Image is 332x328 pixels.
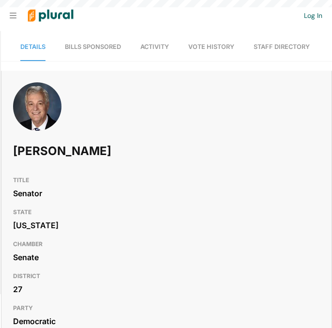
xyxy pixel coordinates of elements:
[13,186,320,201] div: Senator
[13,238,320,250] h3: CHAMBER
[13,270,320,282] h3: DISTRICT
[65,43,121,50] span: Bills Sponsored
[254,33,310,61] a: Staff Directory
[65,33,121,61] a: Bills Sponsored
[13,218,320,233] div: [US_STATE]
[13,174,320,186] h3: TITLE
[13,206,320,218] h3: STATE
[13,250,320,265] div: Senate
[13,282,320,297] div: 27
[20,33,45,61] a: Details
[304,11,322,20] a: Log In
[20,0,81,31] img: Logo for Plural
[13,302,320,314] h3: PARTY
[13,137,197,166] h1: [PERSON_NAME]
[188,43,234,50] span: Vote History
[20,43,45,50] span: Details
[140,33,169,61] a: Activity
[13,82,61,155] img: Headshot of Mark Walker
[140,43,169,50] span: Activity
[188,33,234,61] a: Vote History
